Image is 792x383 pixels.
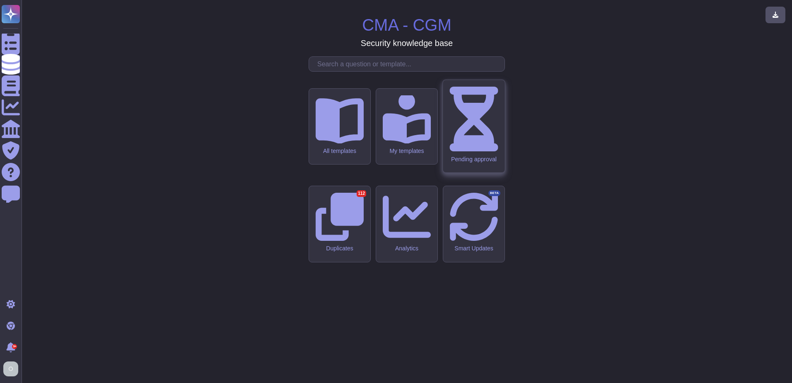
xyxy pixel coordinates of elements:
div: BETA [488,190,500,196]
button: user [2,360,24,378]
input: Search a question or template... [313,57,505,71]
div: Duplicates [316,245,364,252]
div: Analytics [383,245,431,252]
div: Pending approval [449,156,498,163]
div: 112 [357,190,366,197]
div: All templates [316,148,364,155]
img: user [3,361,18,376]
div: 9+ [12,344,17,349]
div: My templates [383,148,431,155]
h3: Security knowledge base [361,38,453,48]
h1: CMA - CGM [362,15,452,35]
div: Smart Updates [450,245,498,252]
